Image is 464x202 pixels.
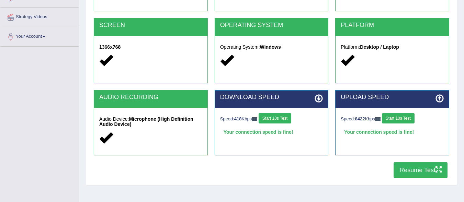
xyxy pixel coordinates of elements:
[220,94,323,101] h2: DOWNLOAD SPEED
[234,116,242,121] strong: 418
[382,113,415,123] button: Start 10s Test
[220,45,323,50] h5: Operating System:
[252,117,257,121] img: ajax-loader-fb-connection.gif
[341,22,444,29] h2: PLATFORM
[99,44,121,50] strong: 1366x768
[341,113,444,125] div: Speed: Kbps
[375,117,381,121] img: ajax-loader-fb-connection.gif
[341,127,444,137] div: Your connection speed is fine!
[220,113,323,125] div: Speed: Kbps
[220,22,323,29] h2: OPERATING SYSTEM
[341,94,444,101] h2: UPLOAD SPEED
[99,22,202,29] h2: SCREEN
[0,8,79,25] a: Strategy Videos
[360,44,399,50] strong: Desktop / Laptop
[99,94,202,101] h2: AUDIO RECORDING
[220,127,323,137] div: Your connection speed is fine!
[355,116,365,121] strong: 8422
[394,162,448,178] button: Resume Test
[99,117,202,127] h5: Audio Device:
[0,27,79,44] a: Your Account
[99,116,193,127] strong: Microphone (High Definition Audio Device)
[341,45,444,50] h5: Platform:
[259,113,291,123] button: Start 10s Test
[260,44,281,50] strong: Windows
